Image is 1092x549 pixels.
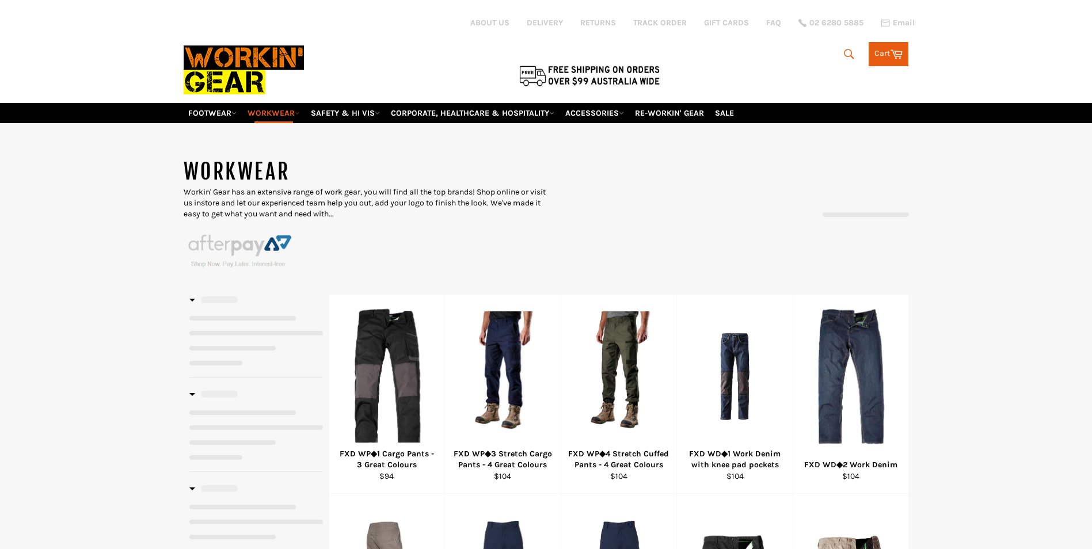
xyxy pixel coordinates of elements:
span: 02 6280 5885 [809,19,863,27]
a: SAFETY & HI VIS [306,103,385,123]
span: Email [893,19,915,27]
img: FXD WD◆1 Work Denim with knee pad pockets - Workin' Gear [691,333,778,420]
a: GIFT CARDS [704,17,749,28]
img: FXD WP◆3 Stretch Cargo Pants - 4 Great Colours - Workin' Gear [459,311,546,441]
a: FXD WP◆1 Cargo Pants - 4 Great Colours - Workin' Gear FXD WP◆1 Cargo Pants - 3 Great Colours $94 [329,295,445,494]
img: FXD WP◆4 Stretch Cuffed Pants - 4 Great Colours - Workin' Gear [576,311,663,441]
img: FXD WD◆2 Work Denim - Workin' Gear [812,309,890,444]
div: FXD WD◆2 Work Denim [800,459,901,470]
a: ACCESSORIES [561,103,629,123]
div: $94 [336,471,437,482]
div: FXD WP◆4 Stretch Cuffed Pants - 4 Great Colours [568,448,669,471]
a: Cart [869,42,908,66]
a: FOOTWEAR [184,103,241,123]
a: RETURNS [580,17,616,28]
a: FXD WD◆1 Work Denim with knee pad pockets - Workin' Gear FXD WD◆1 Work Denim with knee pad pocket... [676,295,793,494]
p: Workin' Gear has an extensive range of work gear, you will find all the top brands! Shop online o... [184,186,546,220]
a: ABOUT US [470,17,509,28]
a: FAQ [766,17,781,28]
img: Flat $9.95 shipping Australia wide [518,63,661,87]
img: FXD WP◆1 Cargo Pants - 4 Great Colours - Workin' Gear [351,309,423,444]
a: DELIVERY [527,17,563,28]
img: Workin Gear leaders in Workwear, Safety Boots, PPE, Uniforms. Australia's No.1 in Workwear [184,37,304,102]
div: FXD WP◆1 Cargo Pants - 3 Great Colours [336,448,437,471]
a: 02 6280 5885 [798,19,863,27]
a: FXD WP◆4 Stretch Cuffed Pants - 4 Great Colours - Workin' Gear FXD WP◆4 Stretch Cuffed Pants - 4 ... [561,295,677,494]
a: FXD WD◆2 Work Denim - Workin' Gear FXD WD◆2 Work Denim $104 [793,295,909,494]
div: $104 [684,471,786,482]
a: SALE [710,103,739,123]
div: $104 [800,471,901,482]
a: WORKWEAR [243,103,305,123]
div: FXD WP◆3 Stretch Cargo Pants - 4 Great Colours [452,448,554,471]
div: FXD WD◆1 Work Denim with knee pad pockets [684,448,786,471]
div: $104 [568,471,669,482]
a: TRACK ORDER [633,17,687,28]
a: CORPORATE, HEALTHCARE & HOSPITALITY [386,103,559,123]
a: FXD WP◆3 Stretch Cargo Pants - 4 Great Colours - Workin' Gear FXD WP◆3 Stretch Cargo Pants - 4 Gr... [444,295,561,494]
div: $104 [452,471,554,482]
a: Email [881,18,915,28]
a: RE-WORKIN' GEAR [630,103,709,123]
h1: WORKWEAR [184,158,546,186]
